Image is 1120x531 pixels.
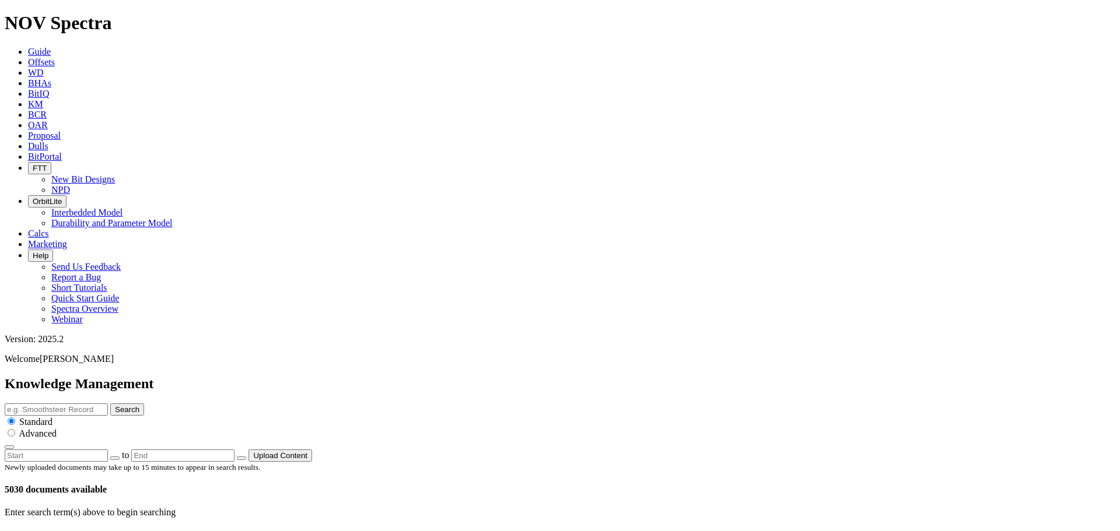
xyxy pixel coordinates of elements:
[40,354,114,364] span: [PERSON_NAME]
[51,218,173,228] a: Durability and Parameter Model
[33,164,47,173] span: FTT
[51,304,118,314] a: Spectra Overview
[33,251,48,260] span: Help
[28,131,61,140] a: Proposal
[28,99,43,109] a: KM
[5,403,108,416] input: e.g. Smoothsteer Record
[51,293,119,303] a: Quick Start Guide
[51,185,70,195] a: NPD
[51,314,83,324] a: Webinar
[28,162,51,174] button: FTT
[5,354,1115,364] p: Welcome
[5,449,108,462] input: Start
[131,449,235,462] input: End
[33,197,62,206] span: OrbitLite
[5,334,1115,344] div: Version: 2025.2
[28,89,49,99] a: BitIQ
[28,57,55,67] a: Offsets
[5,507,1115,518] p: Enter search term(s) above to begin searching
[51,262,121,272] a: Send Us Feedback
[249,449,312,462] button: Upload Content
[28,120,48,130] a: OAR
[28,78,51,88] a: BHAs
[5,12,1115,34] h1: NOV Spectra
[5,484,1115,495] h4: 5030 documents available
[5,376,1115,392] h2: Knowledge Management
[28,152,62,161] a: BitPortal
[28,239,67,249] a: Marketing
[19,417,52,427] span: Standard
[28,110,47,119] a: BCR
[28,141,48,151] a: Dulls
[110,403,144,416] button: Search
[28,249,53,262] button: Help
[28,68,44,78] a: WD
[51,272,101,282] a: Report a Bug
[51,174,115,184] a: New Bit Designs
[28,47,51,57] a: Guide
[51,283,107,293] a: Short Tutorials
[122,450,129,460] span: to
[19,428,57,438] span: Advanced
[28,195,66,208] button: OrbitLite
[51,208,123,217] a: Interbedded Model
[5,463,260,472] small: Newly uploaded documents may take up to 15 minutes to appear in search results.
[28,228,49,238] a: Calcs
